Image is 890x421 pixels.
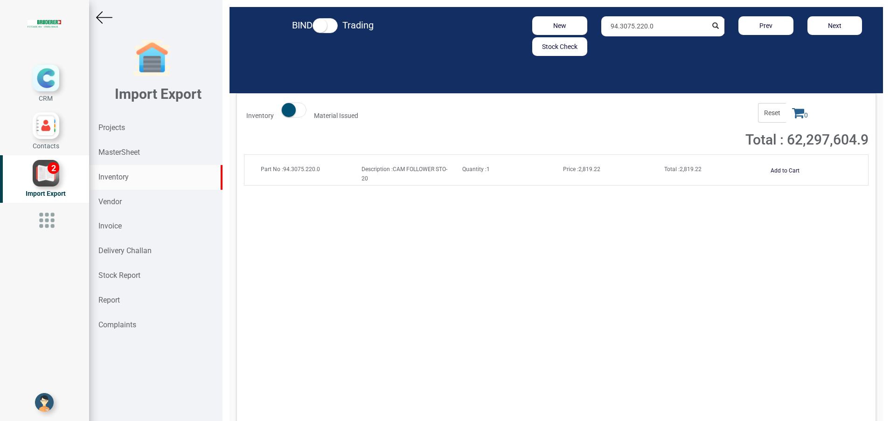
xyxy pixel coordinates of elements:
strong: Material Issued [314,112,358,119]
div: 2 [48,162,59,174]
strong: Vendor [98,197,122,206]
button: Add to Cart [765,164,805,178]
span: CAM FOLLOWER STO- 20 [362,166,447,182]
strong: Description : [362,166,393,173]
strong: Inventory [246,112,274,119]
strong: Delivery Challan [98,246,152,255]
span: 94.3075.220.0 [261,166,320,173]
span: 2,819.22 [563,166,600,173]
button: New [532,16,587,35]
span: 1 [462,166,490,173]
b: Import Export [115,86,202,102]
img: garage-closed.png [133,40,171,77]
input: Search by product [601,16,708,36]
strong: Total : [664,166,680,173]
button: Prev [738,16,793,35]
h2: Total : 62,297,604.9 [672,132,869,147]
strong: Complaints [98,320,136,329]
strong: BIND [292,20,313,31]
strong: Projects [98,123,125,132]
span: Reset [758,103,786,123]
strong: Inventory [98,173,129,181]
button: Stock Check [532,37,587,56]
strong: Quantity : [462,166,487,173]
button: Next [807,16,862,35]
strong: Stock Report [98,271,140,280]
strong: MasterSheet [98,148,140,157]
span: 2,819.22 [664,166,702,173]
span: 0 [786,103,814,123]
strong: Report [98,296,120,304]
span: Contacts [33,142,59,150]
strong: Part No : [261,166,283,173]
span: Import Export [26,190,66,197]
strong: Price : [563,166,578,173]
span: CRM [39,95,53,102]
strong: Invoice [98,221,122,230]
strong: Trading [342,20,374,31]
